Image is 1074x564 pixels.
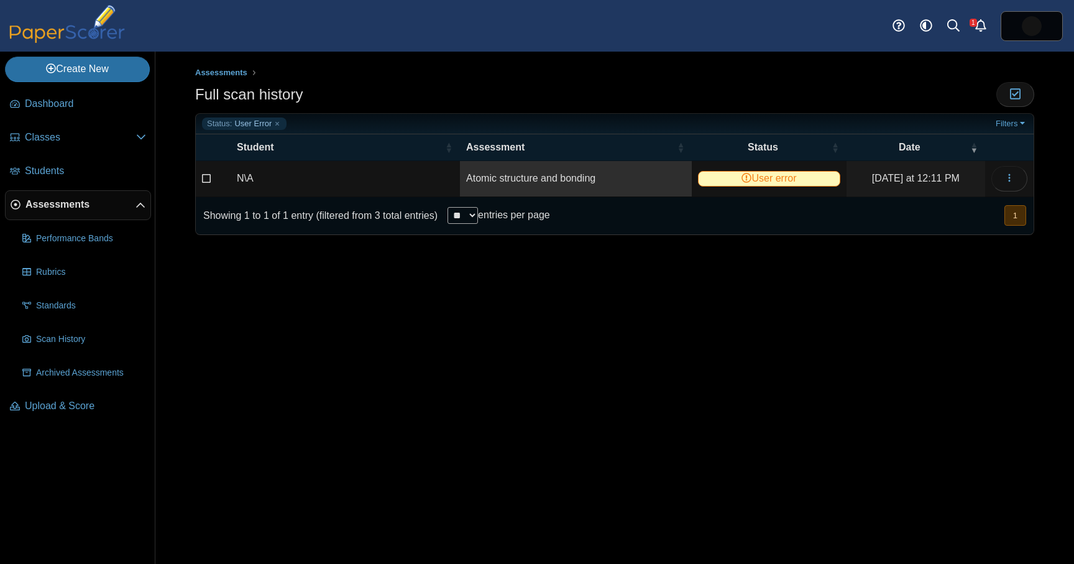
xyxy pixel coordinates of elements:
[17,325,151,354] a: Scan History
[1022,16,1042,36] img: ps.FtIRDuy1UXOak3eh
[1003,205,1026,226] nav: pagination
[1022,16,1042,36] span: Andrew Schweitzer
[466,142,525,152] span: Assessment
[970,134,978,160] span: Date : Activate to remove sorting
[899,142,920,152] span: Date
[237,142,274,152] span: Student
[5,34,129,45] a: PaperScorer
[445,134,452,160] span: Student : Activate to sort
[872,173,960,183] time: Aug 26, 2025 at 12:11 PM
[36,367,146,379] span: Archived Assessments
[677,134,684,160] span: Assessment : Activate to sort
[698,171,840,186] span: User error
[5,57,150,81] a: Create New
[5,123,151,153] a: Classes
[5,392,151,422] a: Upload & Score
[5,190,151,220] a: Assessments
[25,97,146,111] span: Dashboard
[460,161,692,196] a: Atomic structure and bonding
[25,399,146,413] span: Upload & Score
[17,291,151,321] a: Standards
[1001,11,1063,41] a: ps.FtIRDuy1UXOak3eh
[748,142,778,152] span: Status
[207,118,232,129] span: Status:
[5,157,151,187] a: Students
[967,12,994,40] a: Alerts
[192,65,250,81] a: Assessments
[5,90,151,119] a: Dashboard
[234,118,272,129] span: User Error
[17,358,151,388] a: Archived Assessments
[5,5,129,43] img: PaperScorer
[36,266,146,279] span: Rubrics
[36,233,146,245] span: Performance Bands
[202,118,287,130] a: Status: User Error
[1004,205,1026,226] button: 1
[36,333,146,346] span: Scan History
[36,300,146,312] span: Standards
[993,118,1030,130] a: Filters
[17,224,151,254] a: Performance Bands
[231,161,460,196] td: N\A
[196,197,438,234] div: Showing 1 to 1 of 1 entry (filtered from 3 total entries)
[832,134,839,160] span: Status : Activate to sort
[195,84,303,105] h1: Full scan history
[478,210,550,220] label: entries per page
[25,164,146,178] span: Students
[25,131,136,144] span: Classes
[17,257,151,287] a: Rubrics
[195,68,247,77] span: Assessments
[25,198,135,211] span: Assessments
